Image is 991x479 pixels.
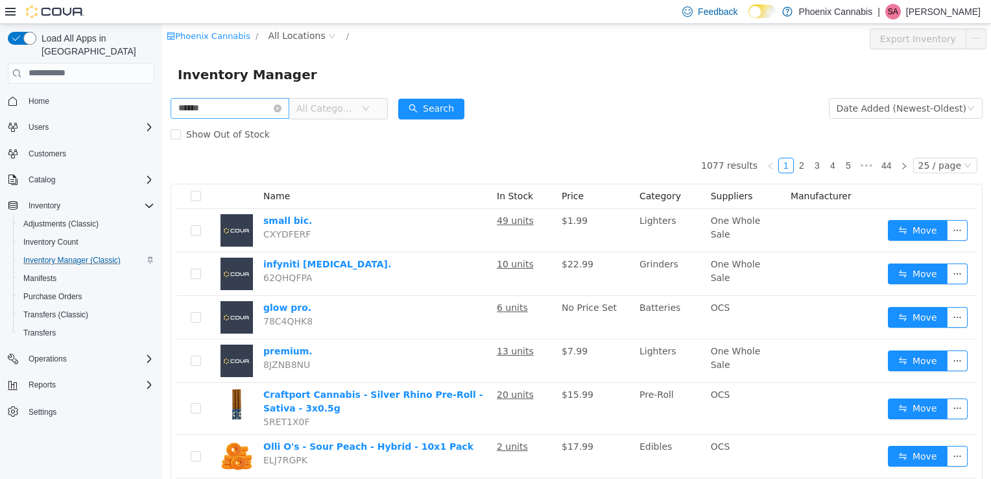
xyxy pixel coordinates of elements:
[400,322,425,332] span: $7.99
[101,278,149,289] a: glow pro.
[18,216,154,232] span: Adjustments (Classic)
[726,196,785,217] button: icon: swapMove
[472,359,543,411] td: Pre-Roll
[698,5,737,18] span: Feedback
[663,134,678,149] li: 4
[726,375,785,395] button: icon: swapMove
[675,75,804,94] div: Date Added (Newest-Oldest)
[804,5,824,25] button: icon: ellipsis
[23,93,54,109] a: Home
[18,289,88,304] a: Purchase Orders
[632,134,647,149] a: 2
[13,269,160,288] button: Manifests
[726,422,785,443] button: icon: swapMove
[101,336,148,346] span: 8JZNB8NU
[5,7,88,17] a: icon: shopPhoenix Cannabis
[58,364,91,397] img: Craftport Cannabis - Silver Rhino Pre-Roll - Sativa - 3x0.5g hero shot
[58,190,91,223] img: small bic. placeholder
[101,249,150,259] span: 62QHQFPA
[539,134,595,149] li: 1077 results
[18,271,154,286] span: Manifests
[617,134,631,149] a: 1
[29,175,55,185] span: Catalog
[13,215,160,233] button: Adjustments (Classic)
[58,416,91,448] img: Olli O's - Sour Peach - Hybrid - 10x1 Pack hero shot
[472,315,543,359] td: Lighters
[549,417,568,428] span: OCS
[335,235,372,245] u: 10 units
[335,167,371,177] span: In Stock
[23,291,82,302] span: Purchase Orders
[29,149,66,159] span: Customers
[23,119,54,135] button: Users
[628,167,689,177] span: Manufacturer
[106,5,163,19] span: All Locations
[5,8,13,16] i: icon: shop
[885,4,901,19] div: Sam Abdallah
[29,407,56,417] span: Settings
[23,351,72,367] button: Operations
[400,191,425,202] span: $1.99
[29,354,67,364] span: Operations
[18,289,154,304] span: Purchase Orders
[3,171,160,189] button: Catalog
[13,288,160,306] button: Purchase Orders
[799,4,873,19] p: Phoenix Cannabis
[29,201,60,211] span: Inventory
[13,233,160,251] button: Inventory Count
[726,283,785,304] button: icon: swapMove
[236,75,302,95] button: icon: searchSearch
[748,5,776,18] input: Dark Mode
[477,167,519,177] span: Category
[101,292,150,302] span: 78C4QHK8
[101,235,229,245] a: infyniti [MEDICAL_DATA].
[58,234,91,266] img: infyniti grinder. placeholder
[23,310,88,320] span: Transfers (Classic)
[18,216,104,232] a: Adjustments (Classic)
[101,417,311,428] a: Olli O's - Sour Peach - Hybrid - 10x1 Pack
[23,219,99,229] span: Adjustments (Classic)
[29,96,49,106] span: Home
[785,375,806,395] button: icon: ellipsis
[200,80,208,90] i: icon: down
[400,235,431,245] span: $22.99
[18,252,126,268] a: Inventory Manager (Classic)
[29,380,56,390] span: Reports
[23,198,154,214] span: Inventory
[679,134,693,149] a: 5
[549,278,568,289] span: OCS
[472,185,543,228] td: Lighters
[549,167,591,177] span: Suppliers
[3,118,160,136] button: Users
[694,134,715,149] span: •••
[3,350,160,368] button: Operations
[715,134,734,149] li: 44
[93,7,96,17] span: /
[101,393,148,403] span: 5RET1X0F
[23,328,56,338] span: Transfers
[101,205,149,215] span: CXYDFERF
[23,403,154,419] span: Settings
[715,134,734,149] a: 44
[906,4,981,19] p: [PERSON_NAME]
[604,138,612,146] i: icon: left
[694,134,715,149] li: Next 5 Pages
[335,417,366,428] u: 2 units
[3,144,160,163] button: Customers
[18,325,61,341] a: Transfers
[678,134,694,149] li: 5
[134,78,193,91] span: All Categories
[785,326,806,347] button: icon: ellipsis
[8,86,154,455] nav: Complex example
[400,417,431,428] span: $17.99
[58,277,91,310] img: glow pro. placeholder
[802,138,809,147] i: icon: down
[101,167,128,177] span: Name
[400,278,455,289] span: No Price Set
[648,134,662,149] a: 3
[18,234,84,250] a: Inventory Count
[18,252,154,268] span: Inventory Manager (Classic)
[23,377,61,393] button: Reports
[647,134,663,149] li: 3
[335,365,372,376] u: 20 units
